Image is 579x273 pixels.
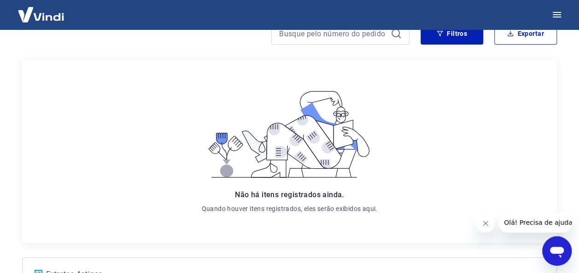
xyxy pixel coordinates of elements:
[494,23,557,45] button: Exportar
[235,190,344,199] span: Não há itens registrados ainda.
[279,27,387,40] input: Busque pelo número do pedido
[11,0,71,28] img: Vindi
[421,23,483,45] button: Filtros
[6,6,77,14] span: Olá! Precisa de ajuda?
[542,236,572,266] iframe: Botão para abrir a janela de mensagens
[476,214,495,233] iframe: Fechar mensagem
[201,204,377,213] p: Quando houver itens registrados, eles serão exibidos aqui.
[498,212,572,233] iframe: Mensagem da empresa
